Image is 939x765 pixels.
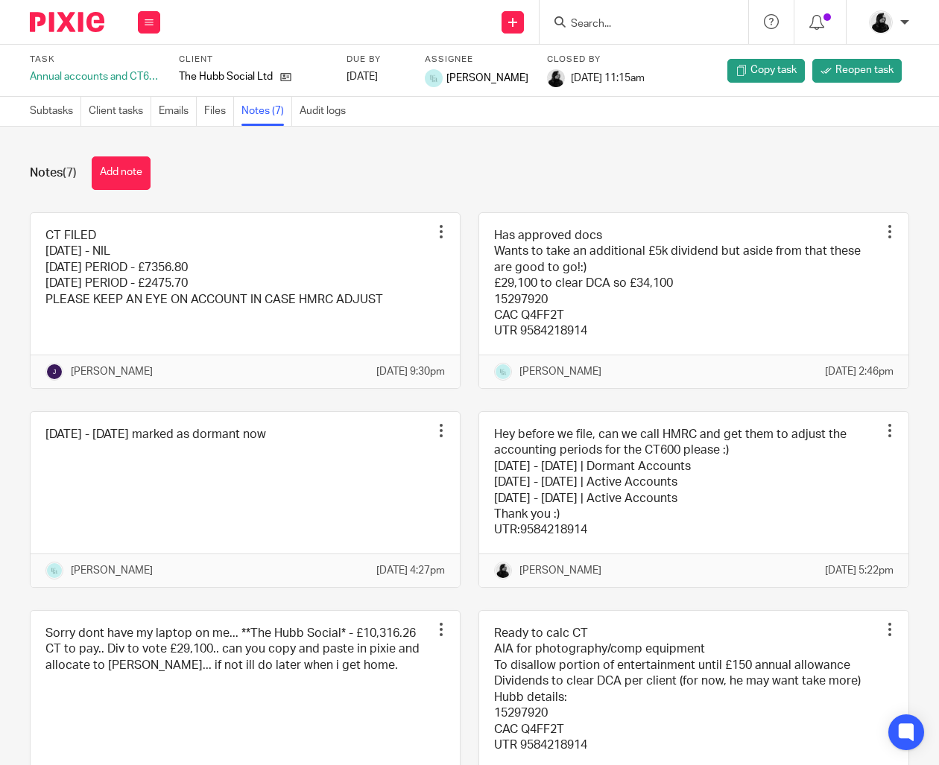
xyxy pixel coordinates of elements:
[45,363,63,381] img: svg%3E
[159,97,197,126] a: Emails
[92,156,151,190] button: Add note
[347,54,406,66] label: Due by
[179,54,328,66] label: Client
[241,97,292,126] a: Notes (7)
[30,165,77,181] h1: Notes
[300,97,353,126] a: Audit logs
[45,562,63,580] img: Logo.png
[63,167,77,179] span: (7)
[547,54,645,66] label: Closed by
[519,563,601,578] p: [PERSON_NAME]
[30,97,81,126] a: Subtasks
[425,69,443,87] img: Logo.png
[812,59,902,83] a: Reopen task
[376,364,445,379] p: [DATE] 9:30pm
[179,69,273,84] p: The Hubb Social Ltd
[71,364,153,379] p: [PERSON_NAME]
[547,69,565,87] img: PHOTO-2023-03-20-11-06-28%203.jpg
[204,97,234,126] a: Files
[569,18,704,31] input: Search
[347,69,406,84] div: [DATE]
[825,563,894,578] p: [DATE] 5:22pm
[494,363,512,381] img: Logo.png
[425,54,528,66] label: Assignee
[519,364,601,379] p: [PERSON_NAME]
[835,63,894,77] span: Reopen task
[376,563,445,578] p: [DATE] 4:27pm
[494,562,512,580] img: PHOTO-2023-03-20-11-06-28%203.jpg
[825,364,894,379] p: [DATE] 2:46pm
[750,63,797,77] span: Copy task
[30,12,104,32] img: Pixie
[571,73,645,83] span: [DATE] 11:15am
[727,59,805,83] a: Copy task
[30,54,160,66] label: Task
[71,563,153,578] p: [PERSON_NAME]
[869,10,893,34] img: PHOTO-2023-03-20-11-06-28%203.jpg
[30,69,160,84] div: Annual accounts and CT600 return
[89,97,151,126] a: Client tasks
[446,71,528,86] span: [PERSON_NAME]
